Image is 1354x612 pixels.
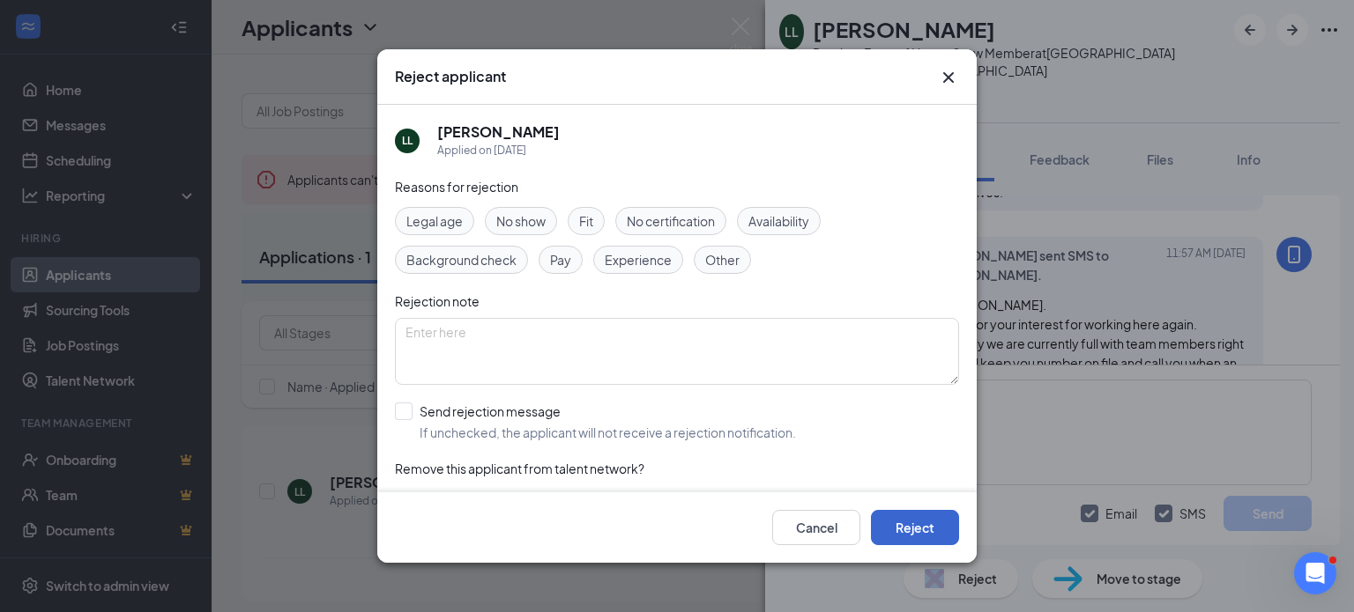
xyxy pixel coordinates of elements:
[496,211,546,231] span: No show
[406,211,463,231] span: Legal age
[772,510,860,545] button: Cancel
[395,293,480,309] span: Rejection note
[402,133,413,148] div: LL
[938,67,959,88] button: Close
[1294,552,1336,594] iframe: Intercom live chat
[627,211,715,231] span: No certification
[406,250,517,269] span: Background check
[579,211,593,231] span: Fit
[395,179,518,195] span: Reasons for rejection
[437,122,560,142] h5: [PERSON_NAME]
[748,211,809,231] span: Availability
[395,67,506,86] h3: Reject applicant
[938,67,959,88] svg: Cross
[871,510,959,545] button: Reject
[605,250,672,269] span: Experience
[705,250,740,269] span: Other
[550,250,571,269] span: Pay
[395,461,644,476] span: Remove this applicant from talent network?
[437,142,560,159] div: Applied on [DATE]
